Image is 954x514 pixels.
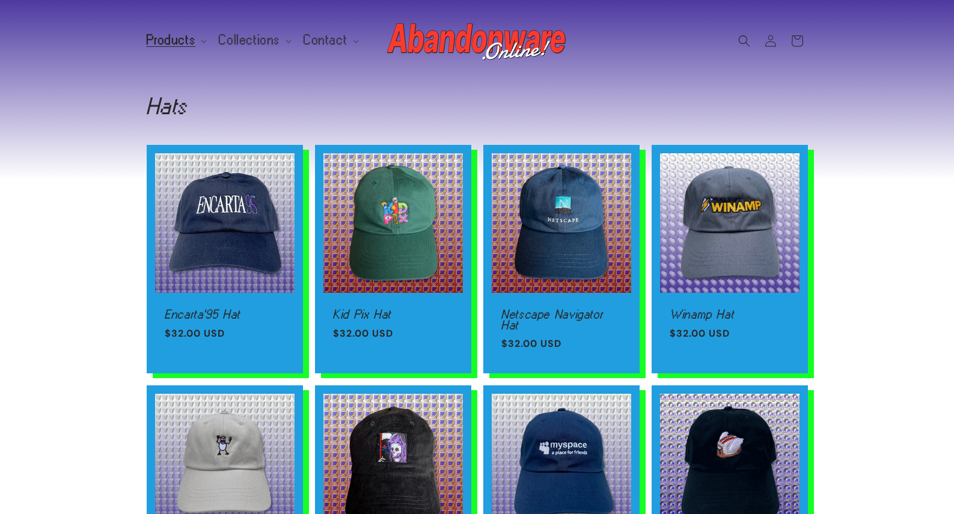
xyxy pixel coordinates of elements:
a: Abandonware [382,12,572,69]
summary: Products [139,28,212,53]
img: Abandonware [387,17,567,65]
summary: Search [731,28,757,54]
a: Winamp Hat [670,309,790,320]
a: Encarta'95 Hat [165,309,285,320]
span: Collections [219,35,280,46]
h1: Hats [147,96,808,115]
summary: Contact [296,28,364,53]
span: Contact [304,35,347,46]
span: Products [147,35,196,46]
a: Netscape Navigator Hat [501,309,622,330]
a: Kid Pix Hat [333,309,453,320]
summary: Collections [212,28,296,53]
